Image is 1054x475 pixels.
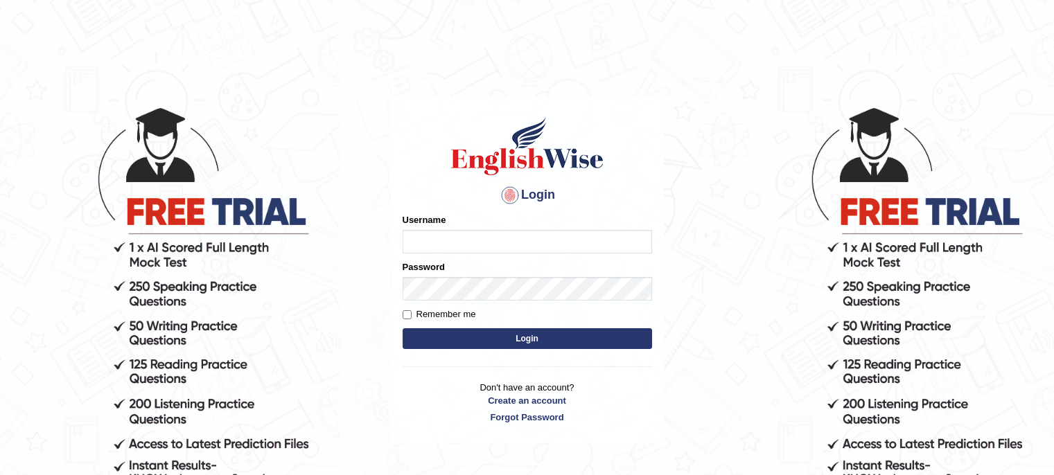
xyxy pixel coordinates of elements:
label: Username [403,213,446,226]
label: Remember me [403,307,476,321]
button: Login [403,328,652,349]
h4: Login [403,184,652,206]
a: Create an account [403,394,652,407]
input: Remember me [403,310,412,319]
p: Don't have an account? [403,381,652,424]
a: Forgot Password [403,411,652,424]
img: Logo of English Wise sign in for intelligent practice with AI [448,115,606,177]
label: Password [403,260,445,274]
